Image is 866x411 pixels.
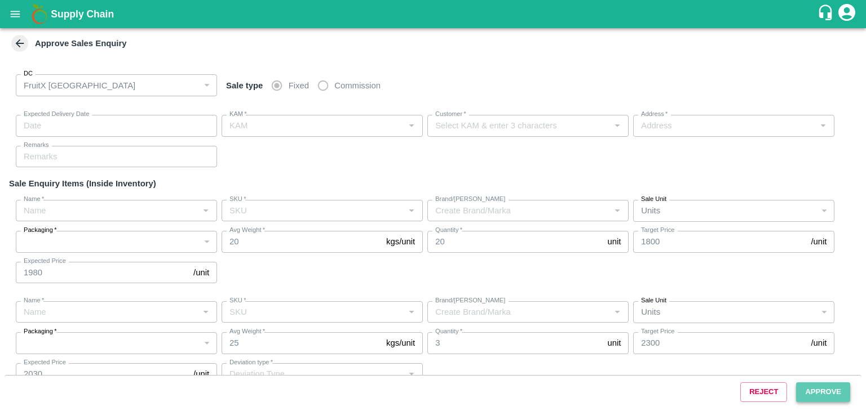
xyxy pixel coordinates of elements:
strong: Approve Sales Enquiry [35,39,127,48]
p: unit [607,337,621,349]
p: Units [641,204,660,217]
label: Deviation type [229,358,273,367]
input: Select KAM & enter 3 characters [431,118,607,133]
p: kgs/unit [386,235,415,248]
input: Create Brand/Marka [431,203,607,218]
button: Approve [796,382,850,402]
p: FruitX [GEOGRAPHIC_DATA] [24,79,135,92]
label: Target Price [641,327,674,336]
p: unit [607,235,621,248]
label: Quantity [435,327,462,336]
label: Brand/[PERSON_NAME] [435,195,505,204]
p: kgs/unit [386,337,415,349]
span: Commission [334,79,381,92]
img: logo [28,3,51,25]
p: /unit [811,235,827,248]
input: 0.0 [222,231,382,252]
input: Address [637,118,812,133]
input: Name [19,203,195,218]
label: KAM [229,110,247,119]
label: Packaging [24,327,57,336]
p: /unit [811,337,827,349]
button: Reject [740,382,787,402]
label: Avg Weight [229,226,265,235]
label: Packaging [24,226,57,235]
label: Expected Price [24,358,66,367]
label: Address [641,110,668,119]
label: Quantity [435,226,462,235]
span: Sale type [222,81,267,90]
span: Fixed [289,79,309,92]
label: Name [24,195,44,204]
label: Expected Delivery Date [24,110,89,119]
p: /unit [193,266,209,279]
label: Avg Weight [229,327,265,336]
input: SKU [225,305,401,319]
label: Sale Unit [641,296,666,305]
label: Target Price [641,226,674,235]
input: Remarks [16,146,217,167]
input: Create Brand/Marka [431,305,607,319]
label: SKU [229,296,246,305]
p: Units [641,306,660,318]
input: 0.0 [427,332,603,354]
b: Supply Chain [51,8,114,20]
input: KAM [225,118,401,133]
label: Remarks [24,141,49,150]
strong: Sale Enquiry Items (Inside Inventory) [9,179,156,188]
input: Choose date, selected date is Sep 4, 2025 [16,115,209,136]
label: Name [24,296,44,305]
label: Sale Unit [641,195,666,204]
label: Brand/[PERSON_NAME] [435,296,505,305]
div: customer-support [817,4,837,24]
a: Supply Chain [51,6,817,22]
input: Deviation Type [225,367,401,381]
input: SKU [225,203,401,218]
input: 0.0 [222,332,382,354]
input: Name [19,305,195,319]
button: open drawer [2,1,28,27]
label: DC [24,69,33,78]
input: 0.0 [427,231,603,252]
label: SKU [229,195,246,204]
label: Customer [435,110,466,119]
p: /unit [193,368,209,380]
label: Expected Price [24,257,66,266]
div: account of current user [837,2,857,26]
